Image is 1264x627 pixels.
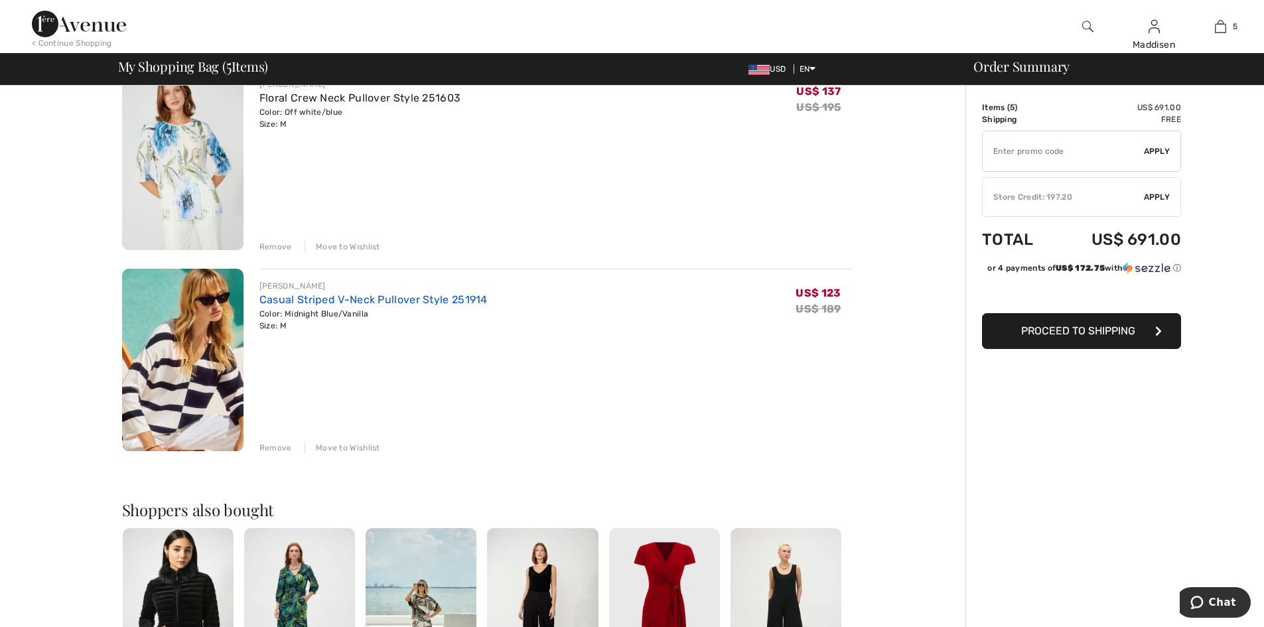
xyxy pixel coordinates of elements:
[1144,191,1170,203] span: Apply
[259,92,460,104] a: Floral Crew Neck Pullover Style 251603
[983,191,1144,203] div: Store Credit: 197.20
[982,102,1054,113] td: Items ( )
[1021,324,1135,337] span: Proceed to Shipping
[748,64,791,74] span: USD
[983,131,1144,171] input: Promo code
[748,64,770,75] img: US Dollar
[800,64,816,74] span: EN
[1215,19,1226,35] img: My Bag
[259,106,460,130] div: Color: Off white/blue Size: M
[982,113,1054,125] td: Shipping
[32,37,112,49] div: < Continue Shopping
[1233,21,1237,33] span: 5
[796,303,841,315] s: US$ 189
[259,241,292,253] div: Remove
[1054,217,1181,262] td: US$ 691.00
[987,262,1181,274] div: or 4 payments of with
[118,60,269,73] span: My Shopping Bag ( Items)
[259,308,488,332] div: Color: Midnight Blue/Vanilla Size: M
[1149,19,1160,35] img: My Info
[982,279,1181,309] iframe: PayPal-paypal
[796,85,841,98] span: US$ 137
[982,217,1054,262] td: Total
[32,11,126,37] img: 1ère Avenue
[122,67,244,249] img: Floral Crew Neck Pullover Style 251603
[796,287,841,299] span: US$ 123
[982,313,1181,349] button: Proceed to Shipping
[957,60,1256,73] div: Order Summary
[1121,38,1186,52] div: Maddisen
[1056,263,1105,273] span: US$ 172.75
[1054,102,1181,113] td: US$ 691.00
[1188,19,1253,35] a: 5
[982,262,1181,279] div: or 4 payments ofUS$ 172.75withSezzle Click to learn more about Sezzle
[259,442,292,454] div: Remove
[122,502,852,518] h2: Shoppers also bought
[122,269,244,451] img: Casual Striped V-Neck Pullover Style 251914
[1123,262,1170,274] img: Sezzle
[1054,113,1181,125] td: Free
[259,280,488,292] div: [PERSON_NAME]
[259,293,488,306] a: Casual Striped V-Neck Pullover Style 251914
[1180,587,1251,620] iframe: Opens a widget where you can chat to one of our agents
[305,442,380,454] div: Move to Wishlist
[305,241,380,253] div: Move to Wishlist
[796,101,841,113] s: US$ 195
[1144,145,1170,157] span: Apply
[1082,19,1093,35] img: search the website
[1149,20,1160,33] a: Sign In
[1010,103,1015,112] span: 5
[226,56,232,74] span: 5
